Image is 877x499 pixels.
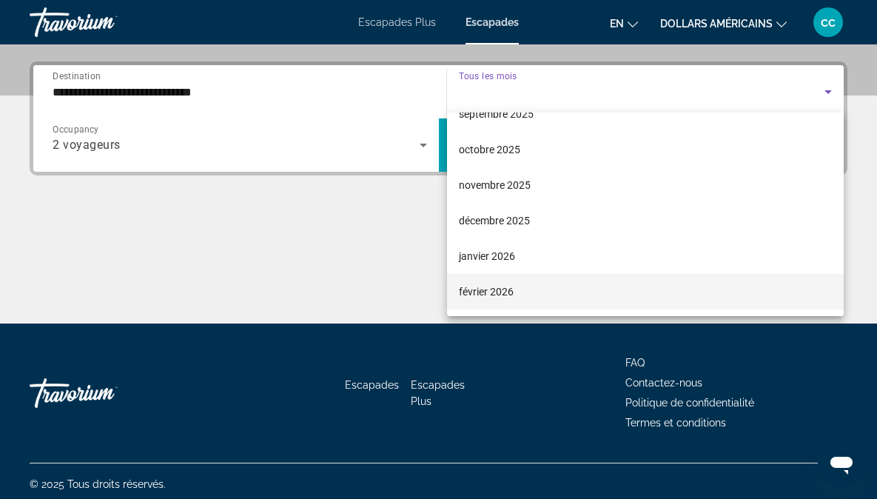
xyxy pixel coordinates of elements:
[459,250,515,262] font: janvier 2026
[459,215,530,227] font: décembre 2025
[459,179,531,191] font: novembre 2025
[459,108,534,120] font: septembre 2025
[459,286,514,298] font: février 2026
[818,440,865,487] iframe: Bouton de lancement de la fenêtre de messagerie
[459,144,520,155] font: octobre 2025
